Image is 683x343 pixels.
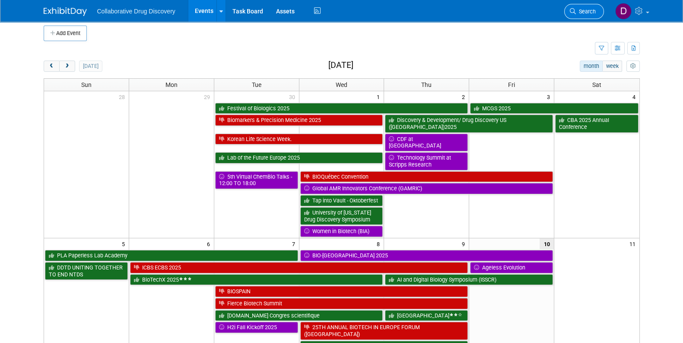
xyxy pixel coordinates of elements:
[215,103,468,114] a: Festival of Biologics 2025
[385,152,468,170] a: Technology Summit at Scripps Research
[45,262,128,280] a: DDTD UNITING TOGETHER TO END NTDS
[385,115,553,132] a: Discovery & Development/ Drug Discovery US ([GEOGRAPHIC_DATA])2025
[602,61,622,72] button: week
[215,322,298,333] a: H2i Fall Kickoff 2025
[564,4,604,19] a: Search
[215,115,383,126] a: Biomarkers & Precision Medicine 2025
[215,171,298,189] a: 5th Virtual ChemBio Talks - 12:00 TO 18:00
[632,91,639,102] span: 4
[461,238,469,249] span: 9
[300,195,383,206] a: Tap into Vault - Oktoberfest
[300,207,383,225] a: University of [US_STATE] Drug Discovery Symposium
[385,134,468,151] a: CDF at [GEOGRAPHIC_DATA]
[215,310,383,321] a: [DOMAIN_NAME] Congres scientifique
[630,64,636,69] i: Personalize Calendar
[130,262,468,273] a: ICBS ECBS 2025
[376,91,384,102] span: 1
[215,152,383,163] a: Lab of the Future Europe 2025
[300,322,468,340] a: 25TH ANNUAL BIOTECH IN EUROPE FORUM ([GEOGRAPHIC_DATA])
[300,250,553,261] a: BIO‑[GEOGRAPHIC_DATA] 2025
[291,238,299,249] span: 7
[328,61,353,70] h2: [DATE]
[576,8,596,15] span: Search
[79,61,102,72] button: [DATE]
[130,274,383,285] a: BioTechX 2025
[45,250,298,261] a: PLA Paperless Lab Academy
[118,91,129,102] span: 28
[165,81,178,88] span: Mon
[97,8,175,15] span: Collaborative Drug Discovery
[470,103,638,114] a: MCGS 2025
[206,238,214,249] span: 6
[81,81,92,88] span: Sun
[508,81,515,88] span: Fri
[44,61,60,72] button: prev
[300,183,553,194] a: Global AMR Innovators Conference (GAMRIC)
[546,91,554,102] span: 3
[252,81,261,88] span: Tue
[300,171,553,183] a: BIOQuébec Convention
[592,81,601,88] span: Sat
[376,238,384,249] span: 8
[44,7,87,16] img: ExhibitDay
[121,238,129,249] span: 5
[385,310,468,321] a: [GEOGRAPHIC_DATA]
[59,61,75,72] button: next
[288,91,299,102] span: 30
[203,91,214,102] span: 29
[215,286,468,297] a: BIOSPAIN
[336,81,347,88] span: Wed
[580,61,603,72] button: month
[215,298,468,309] a: Fierce Biotech Summit
[629,238,639,249] span: 11
[470,262,553,273] a: Ageless Evolution
[300,226,383,237] a: Women in Biotech (BIA)
[555,115,638,132] a: CBA 2025 Annual Conference
[540,238,554,249] span: 10
[215,134,383,145] a: Korean Life Science Week.
[421,81,432,88] span: Thu
[626,61,639,72] button: myCustomButton
[44,26,87,41] button: Add Event
[385,274,553,285] a: AI and Digital Biology Symposium (ISSCR)
[615,3,632,19] img: Daniel Castro
[461,91,469,102] span: 2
